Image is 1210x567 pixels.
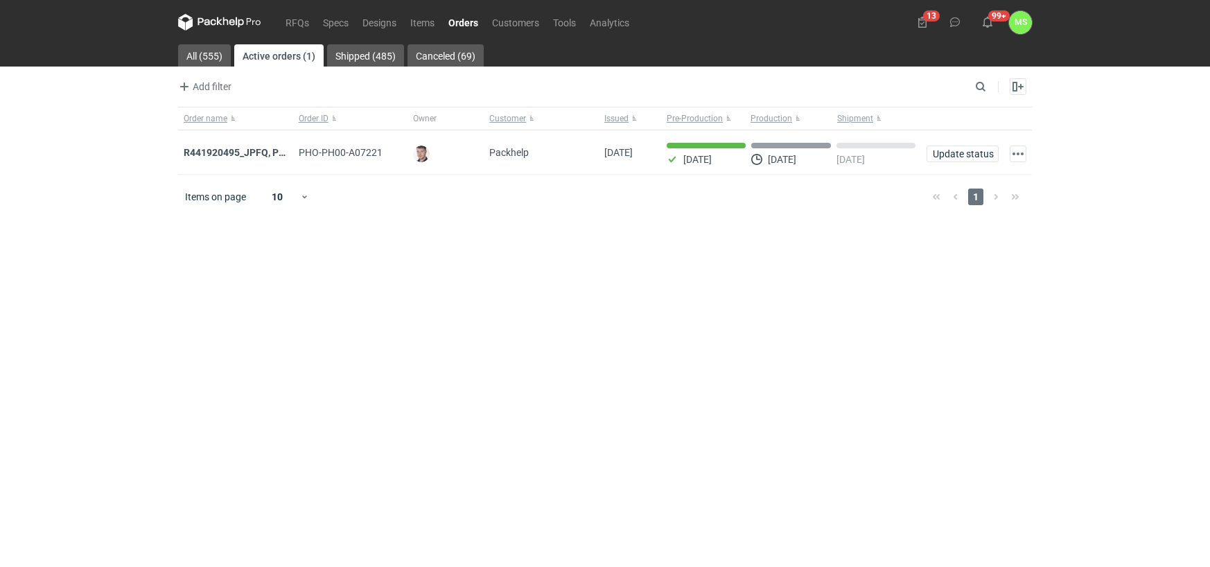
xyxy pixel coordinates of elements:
span: Customer [489,113,526,124]
span: Order ID [299,113,328,124]
p: [DATE] [683,154,712,165]
p: [DATE] [836,154,865,165]
button: Update status [927,146,999,162]
span: Owner [413,113,437,124]
span: Update status [933,149,992,159]
span: Add filter [176,78,231,95]
a: Analytics [583,14,636,30]
a: Tools [546,14,583,30]
button: Production [748,107,834,130]
button: Order name [178,107,293,130]
div: 10 [255,187,300,207]
input: Search [972,78,1017,95]
span: 1 [968,189,983,205]
button: Add filter [175,78,232,95]
a: Orders [441,14,485,30]
a: Designs [356,14,403,30]
a: Active orders (1) [234,44,324,67]
button: Pre-Production [661,107,748,130]
button: Issued [599,107,661,130]
span: Shipment [837,113,873,124]
span: Packhelp [489,147,529,158]
a: Customers [485,14,546,30]
span: Production [751,113,792,124]
span: PHO-PH00-A07221 [299,147,383,158]
span: Order name [184,113,227,124]
button: Order ID [293,107,408,130]
a: Shipped (485) [327,44,404,67]
button: 99+ [976,11,999,33]
span: 15/09/2025 [604,147,633,158]
button: Actions [1010,146,1026,162]
a: All (555) [178,44,231,67]
button: Customer [484,107,599,130]
a: Items [403,14,441,30]
img: Maciej Sikora [413,146,430,162]
a: Specs [316,14,356,30]
button: 13 [911,11,933,33]
span: Issued [604,113,629,124]
span: Items on page [185,190,246,204]
a: R441920495_JPFQ, PHIE, QSLV [184,147,322,158]
button: MS [1009,11,1032,34]
a: RFQs [279,14,316,30]
a: Canceled (69) [407,44,484,67]
svg: Packhelp Pro [178,14,261,30]
button: Shipment [834,107,921,130]
p: [DATE] [768,154,796,165]
span: Pre-Production [667,113,723,124]
div: Magdalena Szumiło [1009,11,1032,34]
